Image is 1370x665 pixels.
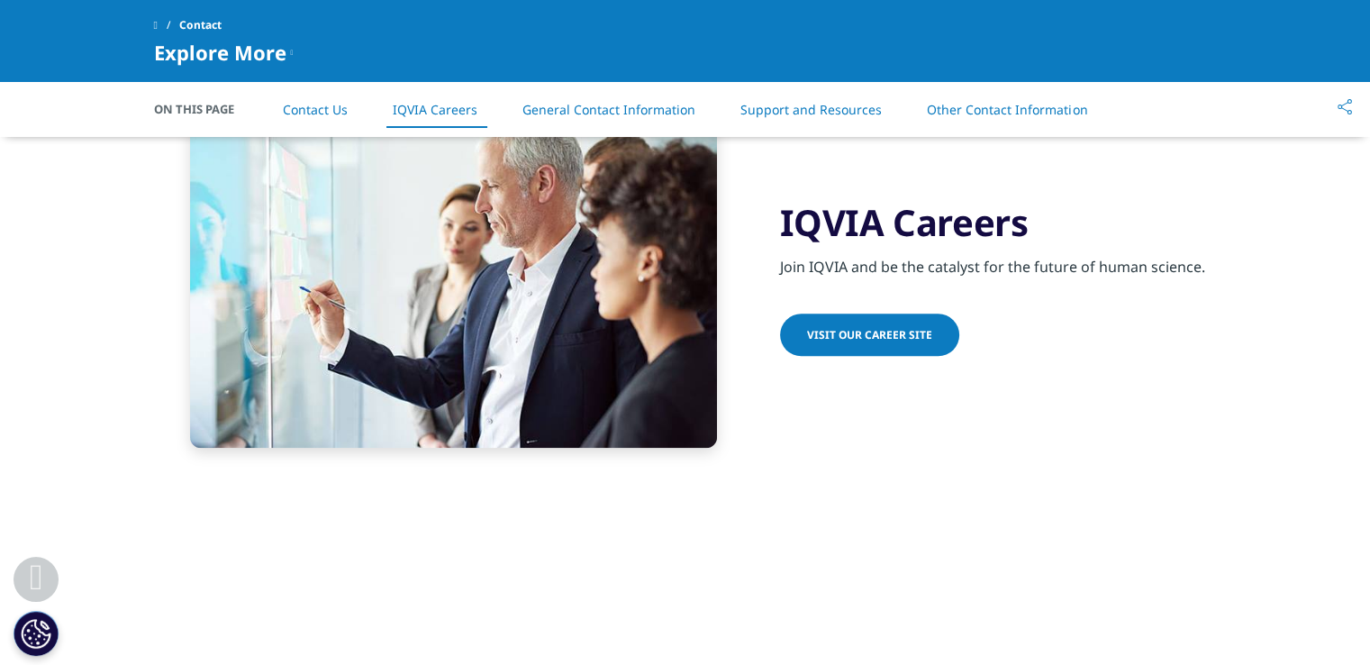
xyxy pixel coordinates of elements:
[190,111,717,448] img: brainstorm on glass window
[780,245,1217,278] div: Join IQVIA and be the catalyst for the future of human science.
[283,101,348,118] a: Contact Us
[780,200,1217,245] h3: IQVIA Careers
[807,327,932,342] span: Visit our Career Site
[179,9,222,41] span: Contact
[154,100,253,118] span: On This Page
[393,101,477,118] a: IQVIA Careers
[780,314,959,356] a: Visit our Career Site
[154,41,286,63] span: Explore More
[740,101,882,118] a: Support and Resources
[927,101,1087,118] a: Other Contact Information
[14,611,59,656] button: Cookies Settings
[522,101,695,118] a: General Contact Information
